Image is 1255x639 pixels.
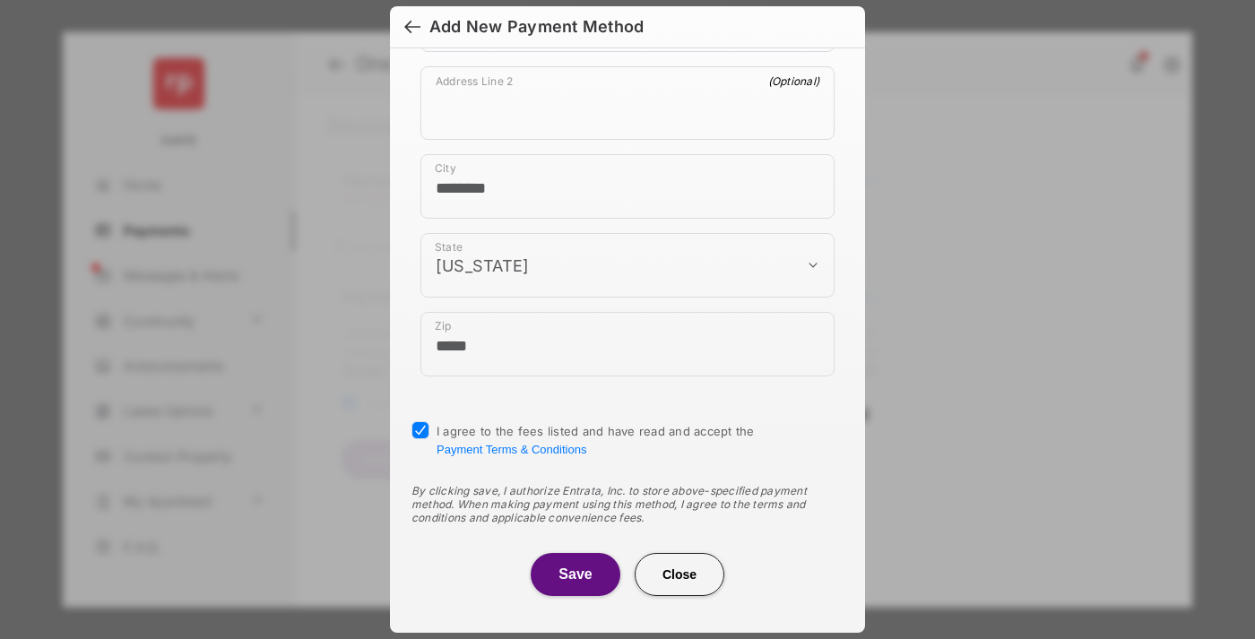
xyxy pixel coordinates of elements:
div: Add New Payment Method [429,17,644,37]
div: payment_method_screening[postal_addresses][administrativeArea] [420,233,835,298]
div: By clicking save, I authorize Entrata, Inc. to store above-specified payment method. When making ... [411,484,844,524]
div: payment_method_screening[postal_addresses][postalCode] [420,312,835,376]
button: I agree to the fees listed and have read and accept the [437,443,586,456]
button: Save [531,553,620,596]
button: Close [635,553,724,596]
span: I agree to the fees listed and have read and accept the [437,424,755,456]
div: payment_method_screening[postal_addresses][addressLine2] [420,66,835,140]
div: payment_method_screening[postal_addresses][locality] [420,154,835,219]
